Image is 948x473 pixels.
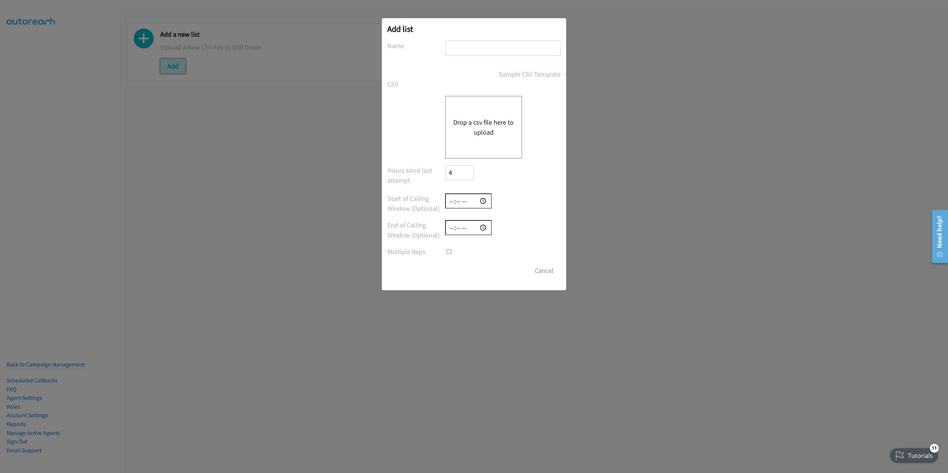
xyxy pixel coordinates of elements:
[387,165,445,185] label: Hours since last attempt
[927,207,948,266] iframe: Resource Center
[387,193,445,213] label: Start of Calling Window (Optional)
[387,41,445,51] label: Name
[885,441,942,467] iframe: Checklist
[528,263,561,278] button: Cancel
[453,117,514,137] button: Drop a csv file here to upload
[387,79,445,89] label: CSV
[387,220,445,240] label: End of Calling Window (Optional)
[387,247,445,257] label: Multiple Reps
[387,24,561,34] h2: Add list
[499,69,561,79] a: Sample CSV Template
